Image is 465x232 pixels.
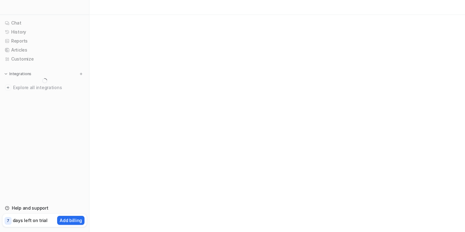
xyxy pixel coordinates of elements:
a: Reports [2,37,87,45]
p: days left on trial [13,217,48,224]
a: History [2,28,87,36]
img: expand menu [4,72,8,76]
p: Integrations [9,71,31,76]
img: explore all integrations [5,84,11,91]
a: Help and support [2,204,87,212]
a: Customize [2,55,87,63]
p: Add billing [60,217,82,224]
a: Chat [2,19,87,27]
p: 7 [7,218,9,224]
button: Integrations [2,71,33,77]
a: Articles [2,46,87,54]
img: menu_add.svg [79,72,83,76]
button: Add billing [57,216,84,225]
span: Explore all integrations [13,83,84,93]
a: Explore all integrations [2,83,87,92]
